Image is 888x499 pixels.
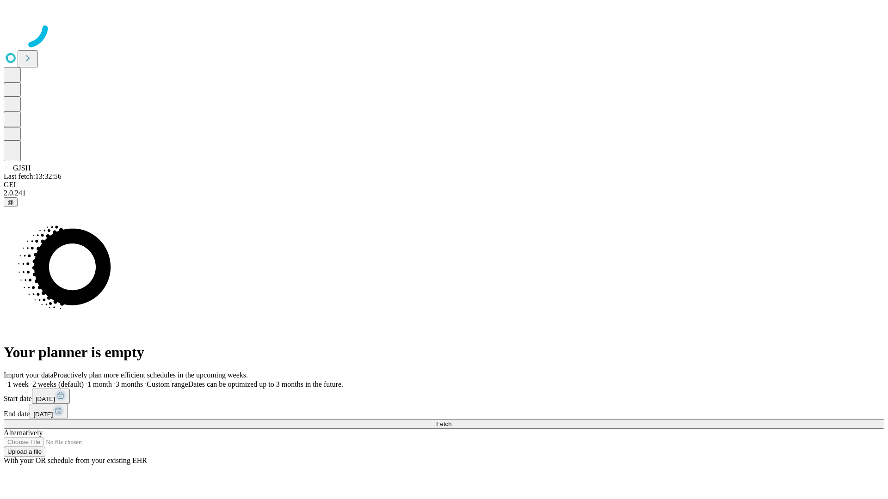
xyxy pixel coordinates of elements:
[4,189,884,197] div: 2.0.241
[4,419,884,429] button: Fetch
[13,164,31,172] span: GJSH
[30,404,68,419] button: [DATE]
[436,420,451,427] span: Fetch
[4,447,45,456] button: Upload a file
[4,456,147,464] span: With your OR schedule from your existing EHR
[116,380,143,388] span: 3 months
[4,181,884,189] div: GEI
[33,411,53,418] span: [DATE]
[188,380,343,388] span: Dates can be optimized up to 3 months in the future.
[4,197,18,207] button: @
[7,380,29,388] span: 1 week
[4,344,884,361] h1: Your planner is empty
[7,199,14,206] span: @
[4,404,884,419] div: End date
[32,389,70,404] button: [DATE]
[147,380,188,388] span: Custom range
[32,380,84,388] span: 2 weeks (default)
[36,396,55,402] span: [DATE]
[4,389,884,404] div: Start date
[87,380,112,388] span: 1 month
[4,429,43,437] span: Alternatively
[4,371,54,379] span: Import your data
[4,172,62,180] span: Last fetch: 13:32:56
[54,371,248,379] span: Proactively plan more efficient schedules in the upcoming weeks.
